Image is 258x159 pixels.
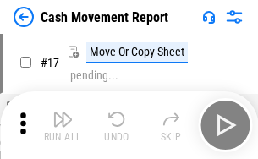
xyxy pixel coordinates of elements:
img: Back [14,7,34,27]
img: Support [202,10,216,24]
div: Cash Movement Report [41,9,168,25]
div: pending... [70,69,118,82]
img: Settings menu [224,7,244,27]
div: Move Or Copy Sheet [86,42,188,63]
span: # 17 [41,56,59,69]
